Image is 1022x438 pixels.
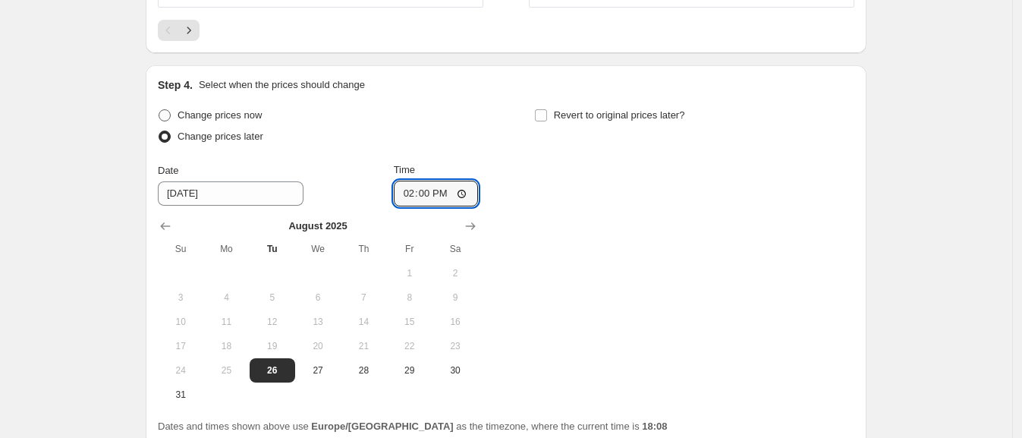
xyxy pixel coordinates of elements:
[393,340,426,352] span: 22
[203,237,249,261] th: Monday
[347,243,380,255] span: Th
[301,243,335,255] span: We
[158,237,203,261] th: Sunday
[432,358,478,383] button: Saturday August 30 2025
[199,77,365,93] p: Select when the prices should change
[341,310,386,334] button: Thursday August 14 2025
[158,181,303,206] input: 8/26/2025
[432,285,478,310] button: Saturday August 9 2025
[295,285,341,310] button: Wednesday August 6 2025
[295,310,341,334] button: Wednesday August 13 2025
[393,316,426,328] span: 15
[432,334,478,358] button: Saturday August 23 2025
[439,267,472,279] span: 2
[209,316,243,328] span: 11
[164,243,197,255] span: Su
[158,383,203,407] button: Sunday August 31 2025
[387,334,432,358] button: Friday August 22 2025
[164,291,197,304] span: 3
[203,310,249,334] button: Monday August 11 2025
[158,20,200,41] nav: Pagination
[347,364,380,377] span: 28
[393,291,426,304] span: 8
[209,243,243,255] span: Mo
[164,389,197,401] span: 31
[256,340,289,352] span: 19
[164,340,197,352] span: 17
[250,237,295,261] th: Tuesday
[387,237,432,261] th: Friday
[347,316,380,328] span: 14
[554,109,685,121] span: Revert to original prices later?
[301,364,335,377] span: 27
[432,310,478,334] button: Saturday August 16 2025
[301,291,335,304] span: 6
[341,334,386,358] button: Thursday August 21 2025
[394,181,479,206] input: 12:00
[256,364,289,377] span: 26
[432,237,478,261] th: Saturday
[256,291,289,304] span: 5
[295,237,341,261] th: Wednesday
[158,421,668,432] span: Dates and times shown above use as the timezone, where the current time is
[341,285,386,310] button: Thursday August 7 2025
[393,267,426,279] span: 1
[203,358,249,383] button: Monday August 25 2025
[460,216,481,237] button: Show next month, September 2025
[439,340,472,352] span: 23
[250,310,295,334] button: Tuesday August 12 2025
[178,20,200,41] button: Next
[203,334,249,358] button: Monday August 18 2025
[209,291,243,304] span: 4
[158,310,203,334] button: Sunday August 10 2025
[256,316,289,328] span: 12
[250,285,295,310] button: Tuesday August 5 2025
[209,340,243,352] span: 18
[347,291,380,304] span: 7
[295,358,341,383] button: Wednesday August 27 2025
[295,334,341,358] button: Wednesday August 20 2025
[387,261,432,285] button: Friday August 1 2025
[158,165,178,176] span: Date
[387,358,432,383] button: Friday August 29 2025
[387,285,432,310] button: Friday August 8 2025
[393,364,426,377] span: 29
[301,316,335,328] span: 13
[250,358,295,383] button: Today Tuesday August 26 2025
[178,109,262,121] span: Change prices now
[341,358,386,383] button: Thursday August 28 2025
[164,364,197,377] span: 24
[158,77,193,93] h2: Step 4.
[642,421,667,432] b: 18:08
[439,364,472,377] span: 30
[301,340,335,352] span: 20
[393,243,426,255] span: Fr
[341,237,386,261] th: Thursday
[432,261,478,285] button: Saturday August 2 2025
[439,291,472,304] span: 9
[347,340,380,352] span: 21
[158,358,203,383] button: Sunday August 24 2025
[164,316,197,328] span: 10
[209,364,243,377] span: 25
[439,243,472,255] span: Sa
[439,316,472,328] span: 16
[394,164,415,175] span: Time
[158,334,203,358] button: Sunday August 17 2025
[178,131,263,142] span: Change prices later
[250,334,295,358] button: Tuesday August 19 2025
[387,310,432,334] button: Friday August 15 2025
[203,285,249,310] button: Monday August 4 2025
[155,216,176,237] button: Show previous month, July 2025
[256,243,289,255] span: Tu
[311,421,453,432] b: Europe/[GEOGRAPHIC_DATA]
[158,285,203,310] button: Sunday August 3 2025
